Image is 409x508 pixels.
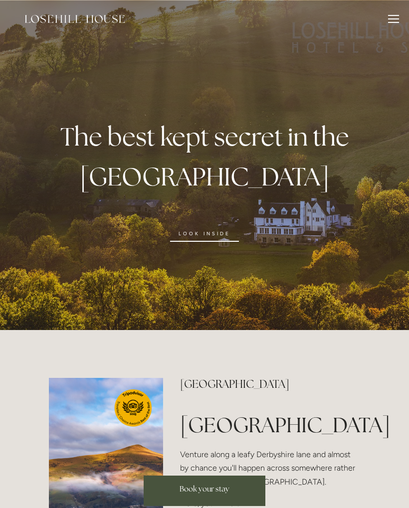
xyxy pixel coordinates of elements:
a: Book your stay [144,476,265,506]
p: Venture along a leafy Derbyshire lane and almost by chance you'll happen across somewhere rather ... [180,448,360,489]
a: look inside [170,226,239,242]
strong: The best kept secret in the [GEOGRAPHIC_DATA] [60,121,349,193]
img: Losehill House [25,15,125,23]
span: Book your stay [180,484,229,494]
h1: [GEOGRAPHIC_DATA] [180,412,360,437]
h2: [GEOGRAPHIC_DATA] [180,378,360,391]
